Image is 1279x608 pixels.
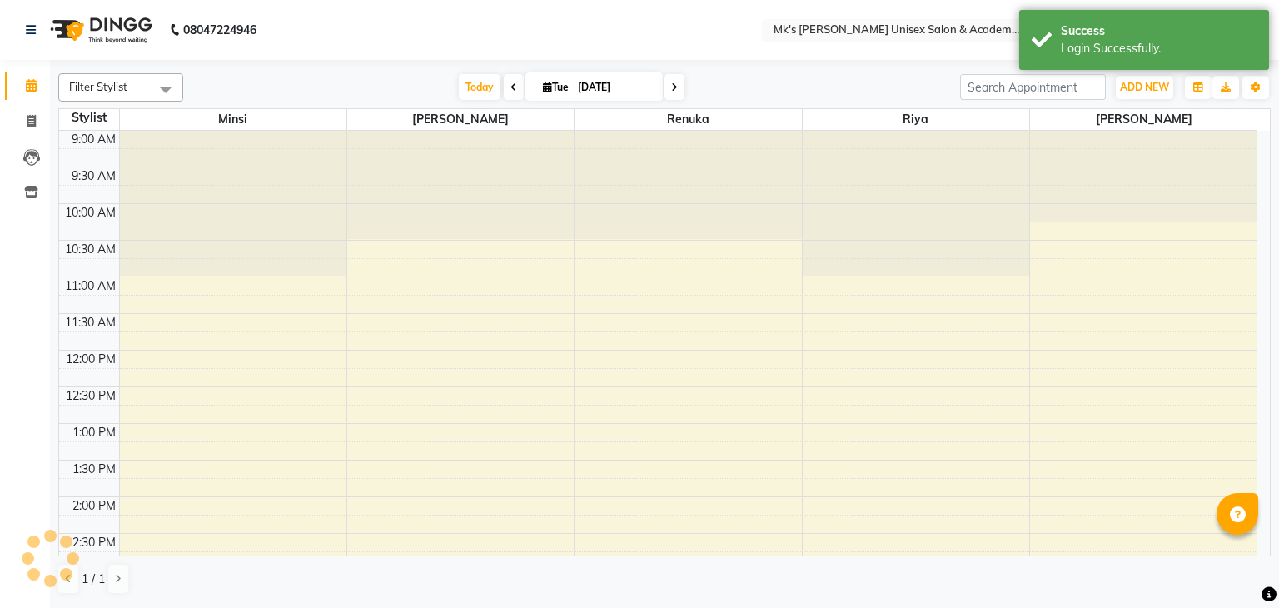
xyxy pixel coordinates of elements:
div: 11:00 AM [62,277,119,295]
button: ADD NEW [1116,76,1173,99]
div: Success [1061,22,1257,40]
span: [PERSON_NAME] [1030,109,1257,130]
div: 12:30 PM [62,387,119,405]
span: Riya [803,109,1029,130]
div: 10:30 AM [62,241,119,258]
input: Search Appointment [960,74,1106,100]
div: Login Successfully. [1061,40,1257,57]
div: 9:30 AM [68,167,119,185]
span: Minsi [120,109,346,130]
div: 2:30 PM [69,534,119,551]
span: ADD NEW [1120,81,1169,93]
span: Filter Stylist [69,80,127,93]
div: 2:00 PM [69,497,119,515]
div: 1:30 PM [69,461,119,478]
span: Renuka [575,109,801,130]
div: Stylist [59,109,119,127]
img: logo [42,7,157,53]
span: [PERSON_NAME] [347,109,574,130]
div: 11:30 AM [62,314,119,331]
div: 9:00 AM [68,131,119,148]
span: 1 / 1 [82,571,105,588]
div: 10:00 AM [62,204,119,222]
input: 2025-09-02 [573,75,656,100]
span: Today [459,74,500,100]
div: 12:00 PM [62,351,119,368]
div: 1:00 PM [69,424,119,441]
span: Tue [539,81,573,93]
b: 08047224946 [183,7,256,53]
